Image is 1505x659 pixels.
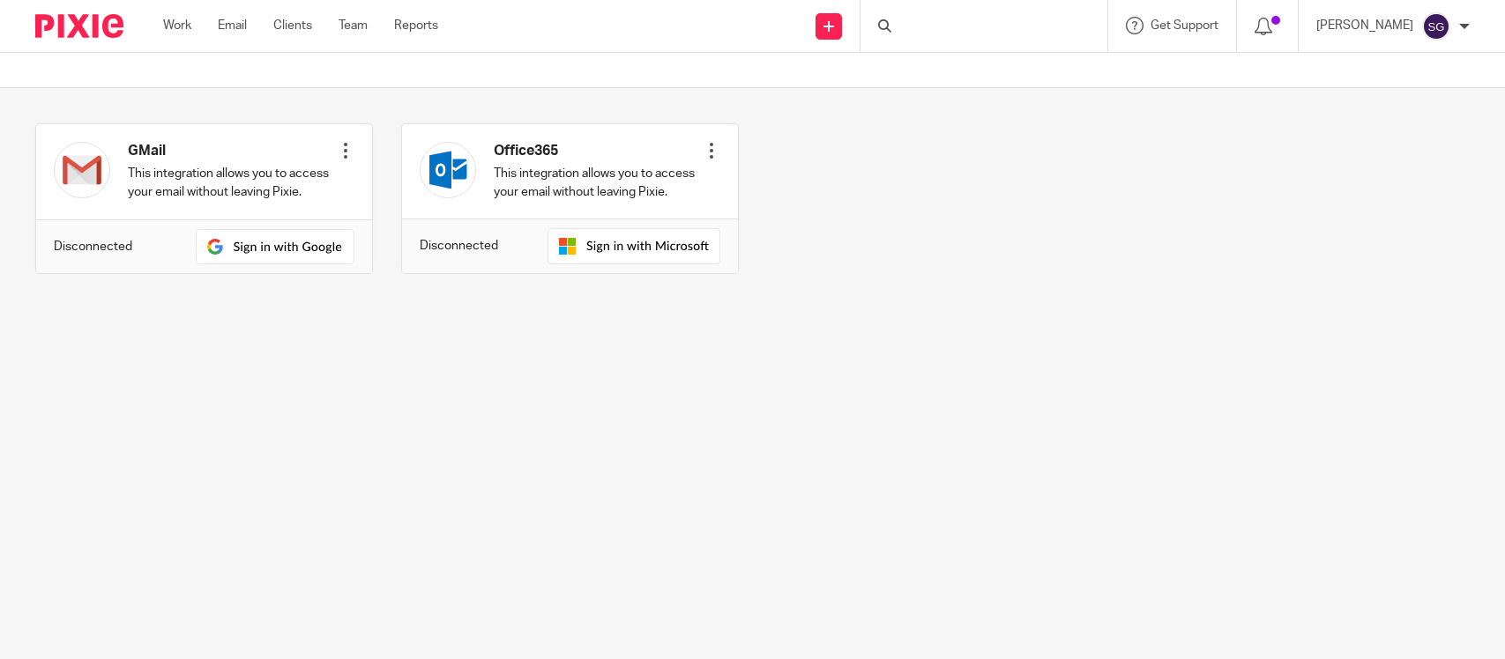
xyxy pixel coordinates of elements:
[494,142,703,160] h4: Office365
[548,228,720,264] img: sign-in-with-outlook.svg
[196,229,354,264] img: sign-in-with-gmail.svg
[35,14,123,38] img: Pixie
[1422,12,1450,41] img: svg%3E
[54,238,132,255] p: Disconnected
[494,165,703,201] p: This integration allows you to access your email without leaving Pixie.
[218,17,247,34] a: Email
[54,142,110,198] img: gmail.svg
[128,165,337,201] p: This integration allows you to access your email without leaving Pixie.
[1316,17,1413,34] p: [PERSON_NAME]
[163,17,191,34] a: Work
[420,142,476,198] img: outlook.svg
[128,142,337,160] h4: GMail
[394,17,438,34] a: Reports
[420,237,498,255] p: Disconnected
[273,17,312,34] a: Clients
[339,17,368,34] a: Team
[1151,19,1218,32] span: Get Support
